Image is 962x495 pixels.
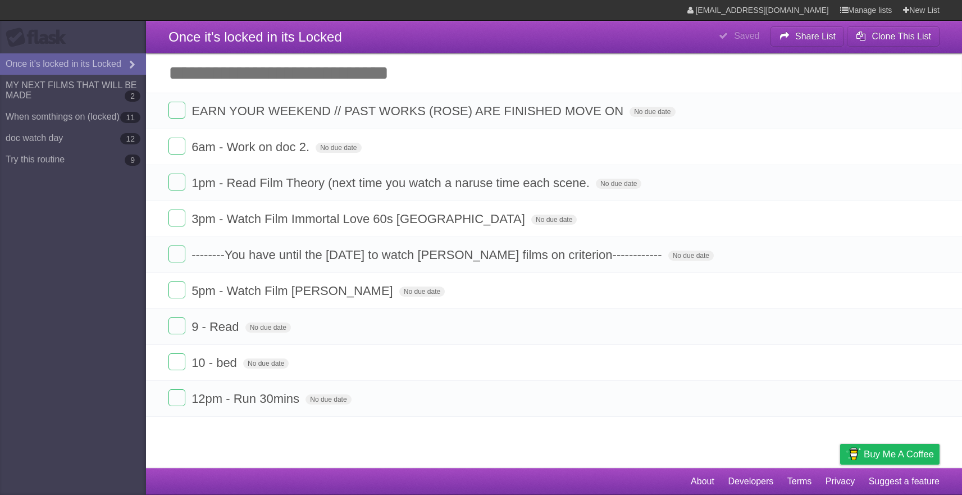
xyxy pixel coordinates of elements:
span: No due date [245,323,291,333]
label: Done [168,102,185,119]
img: Buy me a coffee [846,444,861,464]
span: 5pm - Watch Film [PERSON_NAME] [192,284,396,298]
span: No due date [316,143,361,153]
b: 9 [125,155,140,166]
label: Done [168,210,185,226]
span: No due date [630,107,675,117]
span: No due date [306,394,351,405]
a: Suggest a feature [869,471,940,492]
a: Terms [787,471,812,492]
span: Once it's locked in its Locked [168,29,342,44]
b: Share List [795,31,836,41]
button: Share List [770,26,845,47]
b: 2 [125,90,140,102]
label: Done [168,281,185,298]
span: No due date [399,287,445,297]
span: 10 - bed [192,356,240,370]
button: Clone This List [847,26,940,47]
a: Buy me a coffee [840,444,940,465]
label: Done [168,353,185,370]
span: 6am - Work on doc 2. [192,140,312,154]
label: Done [168,246,185,262]
span: EARN YOUR WEEKEND // PAST WORKS (ROSE) ARE FINISHED MOVE ON [192,104,626,118]
b: 12 [120,133,140,144]
span: Buy me a coffee [864,444,934,464]
a: Privacy [826,471,855,492]
label: Done [168,389,185,406]
b: Saved [734,31,759,40]
div: Flask [6,28,73,48]
span: No due date [243,358,289,369]
b: 11 [120,112,140,123]
span: No due date [668,251,714,261]
span: 12pm - Run 30mins [192,392,302,406]
span: --------You have until the [DATE] to watch [PERSON_NAME] films on criterion------------ [192,248,664,262]
span: 9 - Read [192,320,241,334]
label: Done [168,174,185,190]
label: Done [168,317,185,334]
a: About [691,471,714,492]
span: 1pm - Read Film Theory (next time you watch a naruse time each scene. [192,176,592,190]
label: Done [168,138,185,155]
span: No due date [596,179,641,189]
b: Clone This List [872,31,931,41]
a: Developers [728,471,773,492]
span: No due date [531,215,577,225]
span: 3pm - Watch Film Immortal Love 60s [GEOGRAPHIC_DATA] [192,212,528,226]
